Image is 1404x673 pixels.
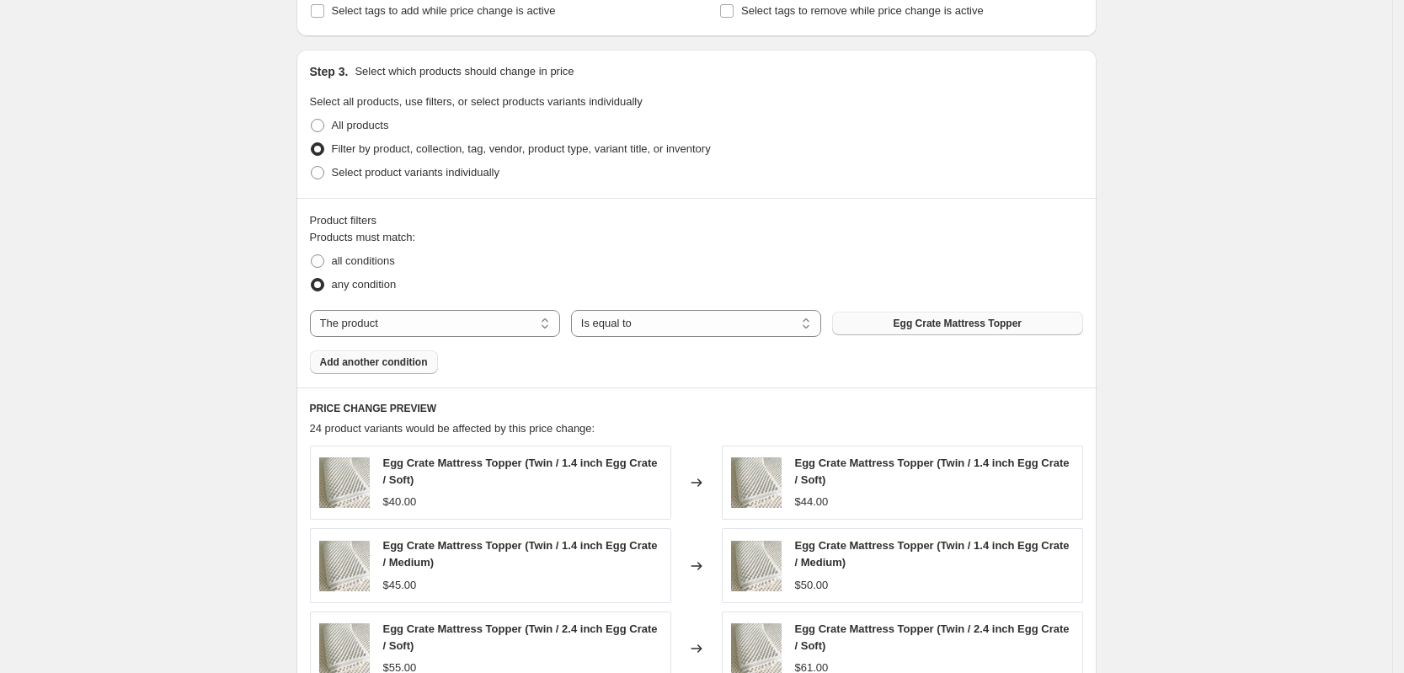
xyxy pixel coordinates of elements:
img: egg-crate-foam_80x.jpg [319,541,370,591]
span: Select product variants individually [332,166,499,179]
h6: PRICE CHANGE PREVIEW [310,402,1083,415]
span: Filter by product, collection, tag, vendor, product type, variant title, or inventory [332,142,711,155]
span: Egg Crate Mattress Topper [894,317,1022,330]
div: $50.00 [795,577,829,594]
img: egg-crate-foam_80x.jpg [319,457,370,508]
p: Select which products should change in price [355,63,574,80]
span: Egg Crate Mattress Topper (Twin / 1.4 inch Egg Crate / Medium) [795,539,1070,569]
img: egg-crate-foam_80x.jpg [731,457,782,508]
button: Add another condition [310,350,438,374]
div: Product filters [310,212,1083,229]
span: All products [332,119,389,131]
span: Select tags to add while price change is active [332,4,556,17]
button: Egg Crate Mattress Topper [832,312,1082,335]
span: Select all products, use filters, or select products variants individually [310,95,643,108]
span: Egg Crate Mattress Topper (Twin / 1.4 inch Egg Crate / Soft) [383,457,658,486]
span: Egg Crate Mattress Topper (Twin / 1.4 inch Egg Crate / Soft) [795,457,1070,486]
div: $45.00 [383,577,417,594]
img: egg-crate-foam_80x.jpg [731,541,782,591]
div: $44.00 [795,494,829,510]
span: 24 product variants would be affected by this price change: [310,422,595,435]
div: $40.00 [383,494,417,510]
span: Egg Crate Mattress Topper (Twin / 2.4 inch Egg Crate / Soft) [383,622,658,652]
span: all conditions [332,254,395,267]
h2: Step 3. [310,63,349,80]
span: Select tags to remove while price change is active [741,4,984,17]
span: Add another condition [320,355,428,369]
span: Egg Crate Mattress Topper (Twin / 1.4 inch Egg Crate / Medium) [383,539,658,569]
span: any condition [332,278,397,291]
span: Products must match: [310,231,416,243]
span: Egg Crate Mattress Topper (Twin / 2.4 inch Egg Crate / Soft) [795,622,1070,652]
